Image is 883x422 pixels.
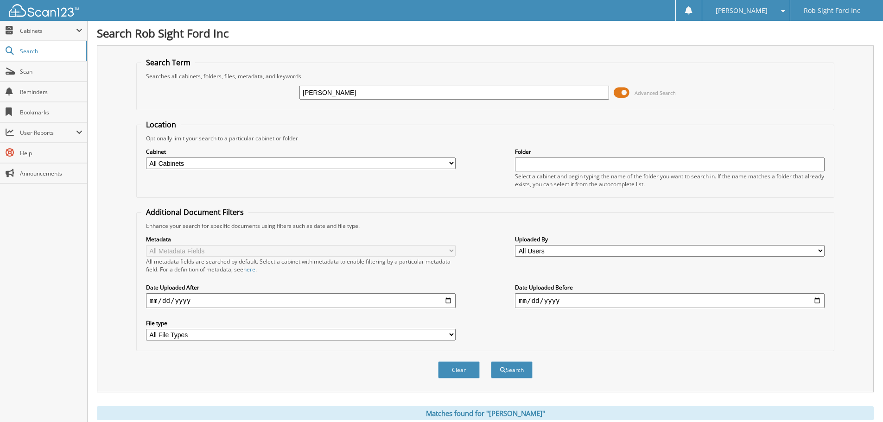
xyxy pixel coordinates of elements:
[141,134,829,142] div: Optionally limit your search to a particular cabinet or folder
[515,172,825,188] div: Select a cabinet and begin typing the name of the folder you want to search in. If the name match...
[491,361,533,378] button: Search
[515,148,825,156] label: Folder
[146,235,456,243] label: Metadata
[9,4,79,17] img: scan123-logo-white.svg
[141,120,181,130] legend: Location
[146,319,456,327] label: File type
[141,57,195,68] legend: Search Term
[141,72,829,80] div: Searches all cabinets, folders, files, metadata, and keywords
[97,25,874,41] h1: Search Rob Sight Ford Inc
[438,361,480,378] button: Clear
[515,235,825,243] label: Uploaded By
[97,406,874,420] div: Matches found for "[PERSON_NAME]"
[635,89,676,96] span: Advanced Search
[141,207,248,217] legend: Additional Document Filters
[146,148,456,156] label: Cabinet
[20,47,81,55] span: Search
[515,293,825,308] input: end
[20,149,83,157] span: Help
[515,283,825,291] label: Date Uploaded Before
[20,129,76,137] span: User Reports
[716,8,768,13] span: [PERSON_NAME]
[20,68,83,76] span: Scan
[20,108,83,116] span: Bookmarks
[20,27,76,35] span: Cabinets
[146,293,456,308] input: start
[20,170,83,177] span: Announcements
[141,222,829,230] div: Enhance your search for specific documents using filters such as date and file type.
[146,258,456,273] div: All metadata fields are searched by default. Select a cabinet with metadata to enable filtering b...
[243,265,255,273] a: here
[20,88,83,96] span: Reminders
[146,283,456,291] label: Date Uploaded After
[804,8,860,13] span: Rob Sight Ford Inc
